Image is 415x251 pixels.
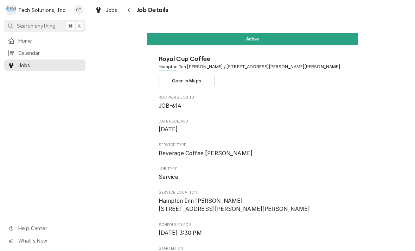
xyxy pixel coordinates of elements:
[159,222,347,228] span: Scheduled For
[4,59,85,71] a: Jobs
[6,5,16,15] div: Tech Solutions, Inc.'s Avatar
[17,22,56,30] span: Search anything
[159,142,347,148] span: Service Type
[18,237,81,244] span: What's New
[106,6,117,14] span: Jobs
[74,5,84,15] div: Otis Tooley's Avatar
[159,230,202,236] span: [DATE] 3:30 PM
[159,149,347,158] span: Service Type
[4,235,85,246] a: Go to What's New
[159,173,347,181] span: Job Type
[123,4,135,15] button: Navigate back
[159,150,253,157] span: Beverage Coffee [PERSON_NAME]
[159,102,347,110] span: Roopairs Job ID
[159,54,347,86] div: Client Information
[159,76,215,86] button: Open in Maps
[4,47,85,59] a: Calendar
[74,5,84,15] div: OT
[159,190,347,195] span: Service Location
[159,126,178,133] span: [DATE]
[246,37,259,41] span: Active
[4,35,85,46] a: Home
[147,33,358,45] div: Status
[159,197,310,213] span: Hampton Inn [PERSON_NAME] [STREET_ADDRESS][PERSON_NAME][PERSON_NAME]
[18,49,82,57] span: Calendar
[159,119,347,124] span: Date Received
[159,190,347,213] div: Service Location
[159,174,179,180] span: Service
[159,229,347,237] span: Scheduled For
[159,222,347,237] div: Scheduled For
[159,166,347,172] span: Job Type
[159,54,347,64] span: Name
[159,119,347,134] div: Date Received
[159,95,347,100] span: Roopairs Job ID
[159,64,347,70] span: Address
[68,22,73,30] span: ⌘
[159,102,181,109] span: JOB-614
[4,20,85,32] button: Search anything⌘K
[159,95,347,110] div: Roopairs Job ID
[92,4,120,16] a: Jobs
[159,125,347,134] span: Date Received
[18,6,66,14] div: Tech Solutions, Inc.
[159,197,347,213] span: Service Location
[18,62,82,69] span: Jobs
[78,22,81,30] span: K
[6,5,16,15] div: T
[159,142,347,157] div: Service Type
[18,37,82,44] span: Home
[159,166,347,181] div: Job Type
[135,5,168,15] span: Job Details
[18,225,81,232] span: Help Center
[4,222,85,234] a: Go to Help Center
